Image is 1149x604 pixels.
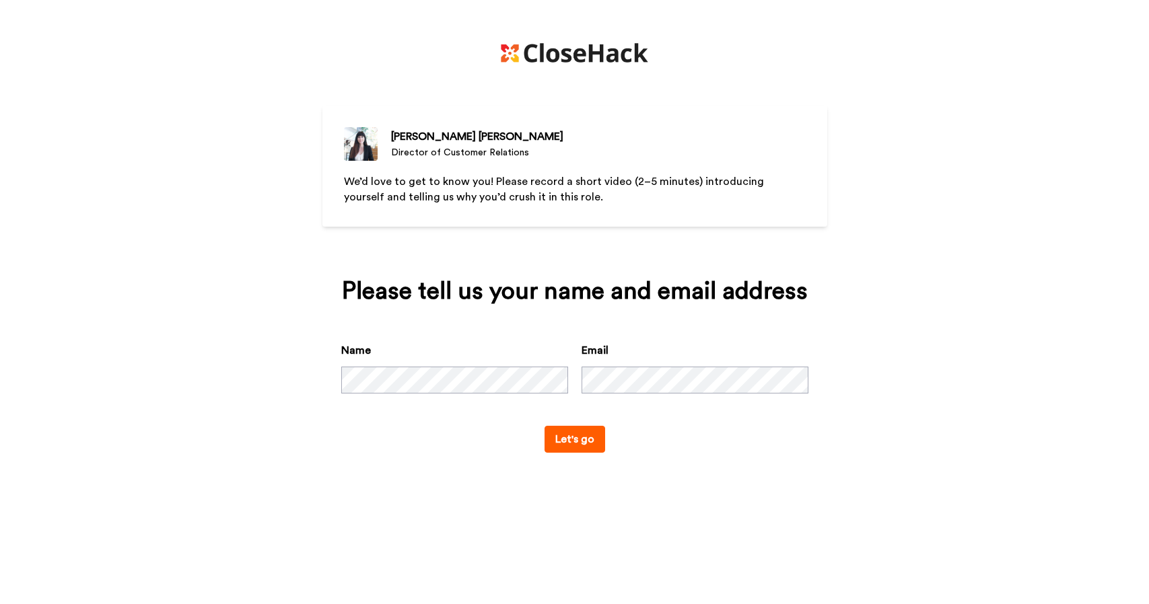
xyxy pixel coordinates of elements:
div: [PERSON_NAME] [PERSON_NAME] [391,128,563,145]
button: Let's go [545,426,605,453]
div: Director of Customer Relations [391,146,563,159]
span: We’d love to get to know you! Please record a short video (2–5 minutes) introducing yourself and ... [344,176,767,202]
div: Please tell us your name and email address [341,278,808,305]
img: Director of Customer Relations [344,127,378,161]
label: Email [582,342,608,358]
img: https://cdn.bonjoro.com/media/8ef20797-8052-423f-a066-3a70dff60c56/6f41e73b-fbe8-40a5-8aec-628176... [501,43,649,63]
label: Name [341,342,371,358]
